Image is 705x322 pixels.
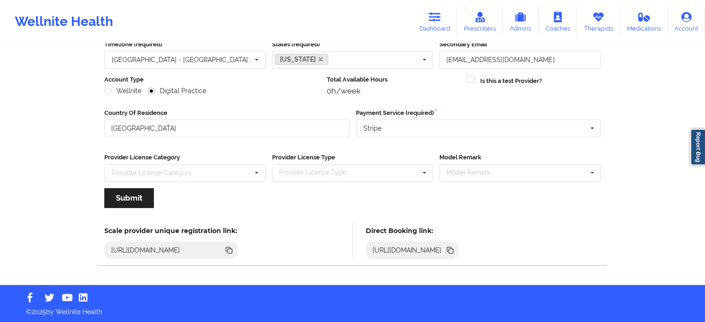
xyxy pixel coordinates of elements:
label: Payment Service (required) [356,108,601,118]
label: Digital Practice [148,87,206,95]
h5: Scale provider unique registration link: [104,227,237,235]
a: Prescribers [457,6,503,37]
div: [URL][DOMAIN_NAME] [369,246,445,255]
a: Report Bug [690,129,705,165]
label: Timezone (required) [104,40,266,49]
a: [US_STATE] [275,54,329,65]
button: Submit [104,188,154,208]
label: Country Of Residence [104,108,349,118]
label: Total Available Hours [327,75,461,84]
label: Account Type [104,75,320,84]
a: Account [667,6,705,37]
a: Dashboard [413,6,457,37]
a: Admins [502,6,539,37]
p: © 2025 by Wellnite Health [19,301,686,316]
a: Therapists [577,6,620,37]
div: Provider License Type [277,167,360,178]
input: Email [439,51,601,69]
div: Model Remark [444,167,504,178]
div: Stripe [363,125,381,132]
label: Secondary Email [439,40,601,49]
label: Provider License Type [272,153,433,162]
div: [GEOGRAPHIC_DATA] - [GEOGRAPHIC_DATA] [112,57,248,63]
a: Medications [620,6,668,37]
label: Model Remark [439,153,601,162]
label: Is this a test Provider? [480,76,542,86]
a: Coaches [539,6,577,37]
div: 0h/week [327,86,461,95]
div: Provider License Category [112,170,192,176]
label: Provider License Category [104,153,266,162]
h5: Direct Booking link: [366,227,459,235]
div: [URL][DOMAIN_NAME] [108,246,184,255]
label: Wellnite [104,87,141,95]
label: States (required) [272,40,433,49]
